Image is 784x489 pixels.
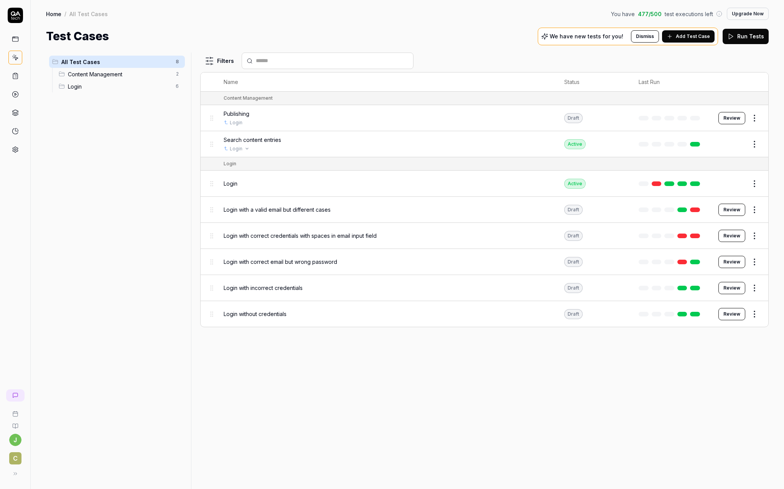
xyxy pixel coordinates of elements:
th: Status [557,72,631,92]
div: Content Management [224,95,273,102]
span: You have [611,10,635,18]
div: Login [224,160,236,167]
span: Search content entries [224,136,281,144]
div: Active [564,139,586,149]
a: Documentation [3,417,27,429]
p: We have new tests for you! [550,34,623,39]
span: 6 [173,82,182,91]
span: Login without credentials [224,310,287,318]
h1: Test Cases [46,28,109,45]
button: Review [718,308,745,320]
span: All Test Cases [61,58,171,66]
div: Draft [564,257,583,267]
th: Name [216,72,557,92]
div: Active [564,179,586,189]
button: Review [718,112,745,124]
button: Filters [200,53,239,69]
button: C [3,446,27,466]
tr: Login with correct credentials with spaces in email input fieldDraftReview [201,223,768,249]
div: Draft [564,205,583,215]
button: Run Tests [723,29,769,44]
tr: LoginActive [201,171,768,197]
span: Login with incorrect credentials [224,284,303,292]
span: 2 [173,69,182,79]
div: Draft [564,231,583,241]
div: Draft [564,113,583,123]
span: Login [68,82,171,91]
button: Upgrade Now [727,8,769,20]
span: C [9,452,21,464]
span: Login with correct credentials with spaces in email input field [224,232,377,240]
span: 8 [173,57,182,66]
a: New conversation [6,389,25,402]
tr: Login without credentialsDraftReview [201,301,768,327]
th: Last Run [631,72,711,92]
a: Book a call with us [3,405,27,417]
div: Drag to reorderContent Management2 [56,68,185,80]
button: Review [718,282,745,294]
div: Draft [564,283,583,293]
span: test executions left [665,10,713,18]
button: Review [718,204,745,216]
div: / [64,10,66,18]
tr: Login with a valid email but different casesDraftReview [201,197,768,223]
a: Login [230,119,242,126]
button: Add Test Case [662,30,715,43]
a: Home [46,10,61,18]
button: Dismiss [631,30,659,43]
button: Review [718,230,745,242]
tr: PublishingLoginDraftReview [201,105,768,131]
button: j [9,434,21,446]
span: Login [224,179,237,188]
span: Login with correct email but wrong password [224,258,337,266]
button: Open selector [244,146,250,152]
span: Login with a valid email but different cases [224,206,331,214]
tr: Login with correct email but wrong passwordDraftReview [201,249,768,275]
span: Add Test Case [676,33,710,40]
tr: Search content entriesLoginOpen selectorActive [201,131,768,157]
span: Content Management [68,70,171,78]
span: Publishing [224,110,249,118]
div: All Test Cases [69,10,108,18]
span: 477 / 500 [638,10,662,18]
tr: Login with incorrect credentialsDraftReview [201,275,768,301]
div: Draft [564,309,583,319]
div: Drag to reorderLogin6 [56,80,185,92]
button: Review [718,256,745,268]
a: Login [230,145,242,152]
